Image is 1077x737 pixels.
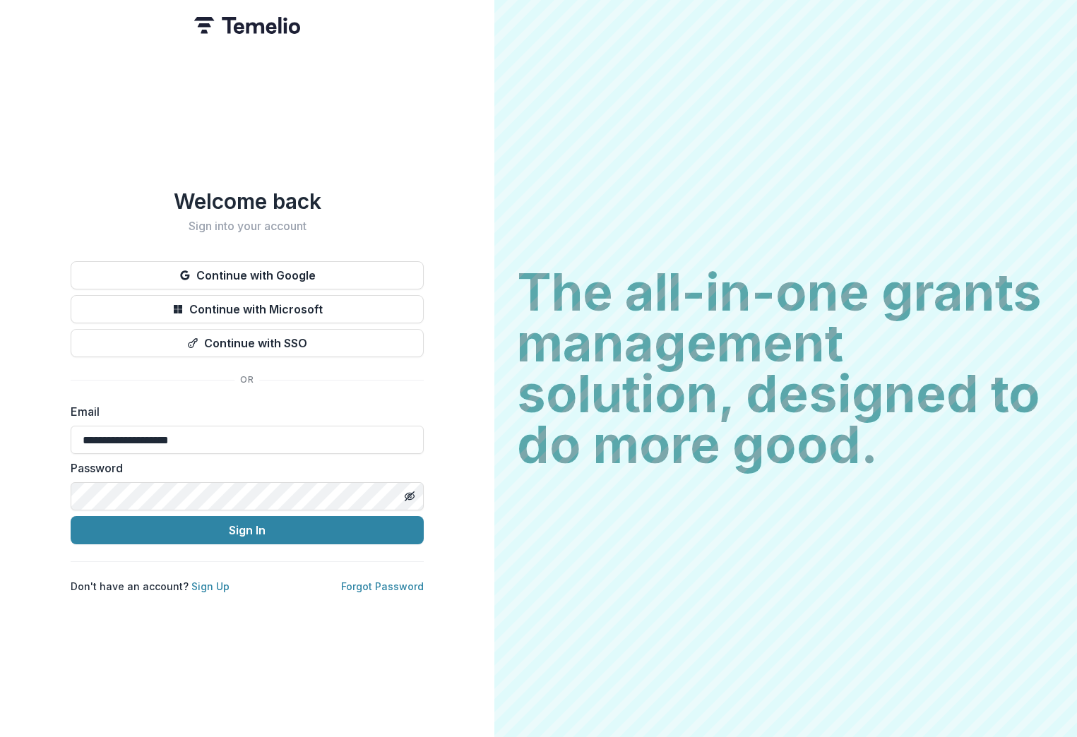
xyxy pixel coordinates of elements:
button: Toggle password visibility [398,485,421,508]
label: Password [71,460,415,477]
a: Sign Up [191,580,230,592]
img: Temelio [194,17,300,34]
button: Continue with Microsoft [71,295,424,323]
h2: Sign into your account [71,220,424,233]
label: Email [71,403,415,420]
h1: Welcome back [71,188,424,214]
button: Sign In [71,516,424,544]
button: Continue with SSO [71,329,424,357]
p: Don't have an account? [71,579,230,594]
a: Forgot Password [341,580,424,592]
button: Continue with Google [71,261,424,289]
